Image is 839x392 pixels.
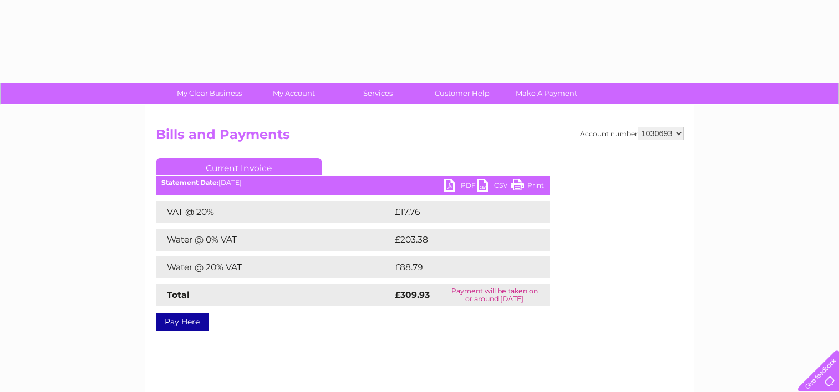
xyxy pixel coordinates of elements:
[392,229,530,251] td: £203.38
[440,284,549,306] td: Payment will be taken on or around [DATE]
[164,83,255,104] a: My Clear Business
[511,179,544,195] a: Print
[395,290,430,300] strong: £309.93
[167,290,190,300] strong: Total
[444,179,477,195] a: PDF
[156,229,392,251] td: Water @ 0% VAT
[477,179,511,195] a: CSV
[501,83,592,104] a: Make A Payment
[392,201,526,223] td: £17.76
[161,178,218,187] b: Statement Date:
[156,201,392,223] td: VAT @ 20%
[156,127,684,148] h2: Bills and Payments
[332,83,424,104] a: Services
[156,179,550,187] div: [DATE]
[156,313,209,331] a: Pay Here
[416,83,508,104] a: Customer Help
[156,158,322,175] a: Current Invoice
[392,256,527,278] td: £88.79
[248,83,339,104] a: My Account
[156,256,392,278] td: Water @ 20% VAT
[580,127,684,140] div: Account number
